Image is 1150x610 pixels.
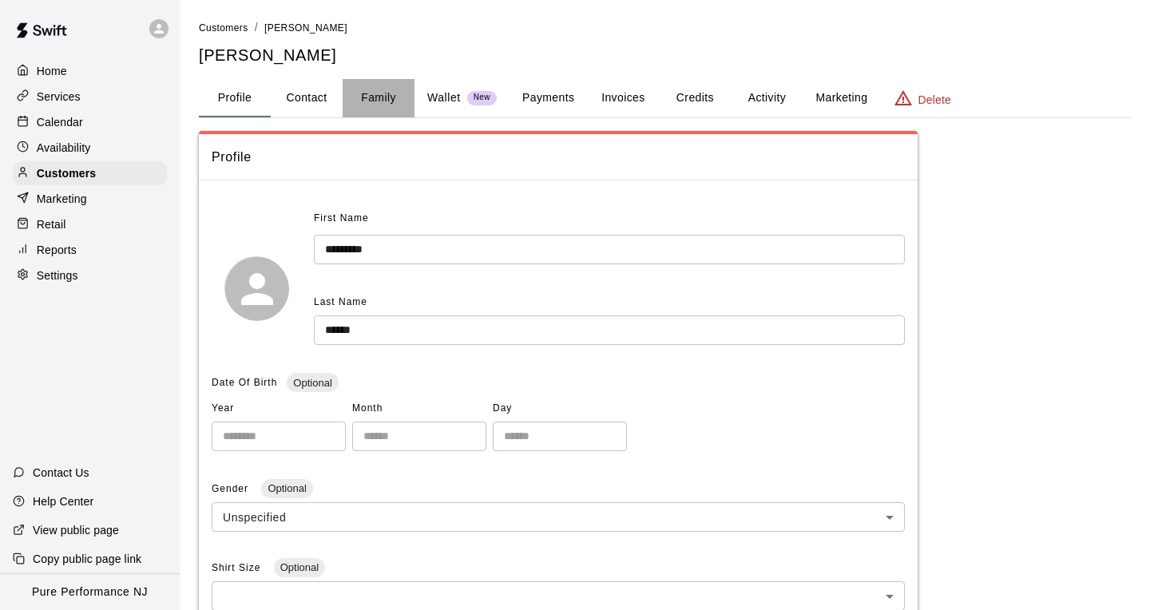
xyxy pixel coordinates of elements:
[13,187,167,211] a: Marketing
[467,93,497,103] span: New
[199,45,1131,66] h5: [PERSON_NAME]
[803,79,880,117] button: Marketing
[264,22,347,34] span: [PERSON_NAME]
[510,79,587,117] button: Payments
[13,136,167,160] a: Availability
[13,110,167,134] a: Calendar
[13,161,167,185] a: Customers
[199,19,1131,37] nav: breadcrumb
[274,561,325,573] span: Optional
[13,59,167,83] a: Home
[37,267,78,283] p: Settings
[32,584,148,600] p: Pure Performance NJ
[287,377,338,389] span: Optional
[13,263,167,287] a: Settings
[37,165,96,181] p: Customers
[199,22,248,34] span: Customers
[659,79,731,117] button: Credits
[37,216,66,232] p: Retail
[37,191,87,207] p: Marketing
[314,206,369,232] span: First Name
[37,114,83,130] p: Calendar
[13,85,167,109] a: Services
[33,551,141,567] p: Copy public page link
[212,147,905,168] span: Profile
[212,562,264,573] span: Shirt Size
[918,92,951,108] p: Delete
[199,21,248,34] a: Customers
[493,396,627,422] span: Day
[352,396,486,422] span: Month
[587,79,659,117] button: Invoices
[37,242,77,258] p: Reports
[212,377,277,388] span: Date Of Birth
[212,483,252,494] span: Gender
[271,79,343,117] button: Contact
[199,79,271,117] button: Profile
[37,140,91,156] p: Availability
[731,79,803,117] button: Activity
[261,482,312,494] span: Optional
[13,238,167,262] a: Reports
[37,89,81,105] p: Services
[343,79,414,117] button: Family
[37,63,67,79] p: Home
[255,19,258,36] li: /
[212,502,905,532] div: Unspecified
[199,79,1131,117] div: basic tabs example
[33,493,93,509] p: Help Center
[427,89,461,106] p: Wallet
[212,396,346,422] span: Year
[33,465,89,481] p: Contact Us
[13,212,167,236] a: Retail
[314,296,367,307] span: Last Name
[33,522,119,538] p: View public page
